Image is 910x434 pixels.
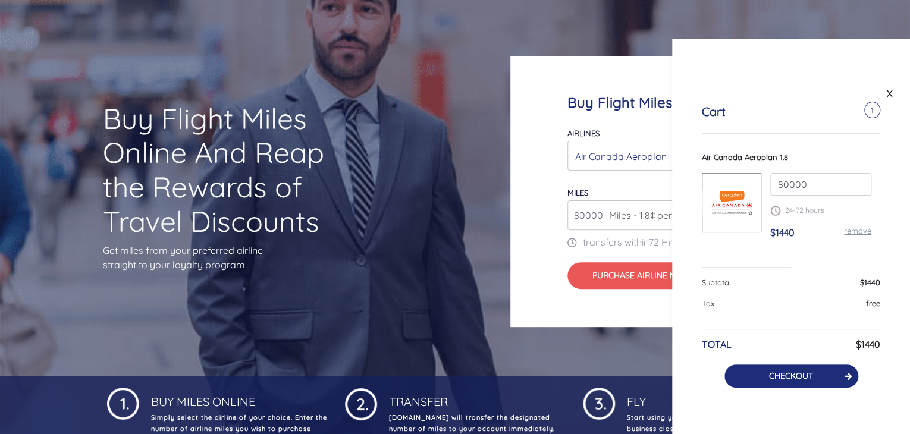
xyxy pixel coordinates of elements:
[866,298,880,308] span: free
[702,339,732,350] h6: TOTAL
[856,339,880,350] h6: $1440
[844,226,871,235] a: remove
[575,145,736,168] div: Air Canada Aeroplan
[567,188,588,197] label: miles
[625,385,803,409] h4: Fly
[649,236,677,248] span: 72 Hrs
[567,262,751,290] button: Purchase Airline Miles$1440.00
[770,227,795,238] span: $1440
[567,128,600,138] label: Airlines
[769,370,813,381] a: CHECKOUT
[387,385,565,409] h4: Transfer
[603,208,693,222] span: Miles - 1.8¢ per mile
[103,243,353,272] p: Get miles from your preferred airline straight to your loyalty program
[702,152,788,162] span: Air Canada Aeroplan 1.8
[149,385,327,409] h4: Buy Miles Online
[567,94,751,111] h4: Buy Flight Miles Online
[884,84,896,102] a: X
[567,235,751,249] p: transfers within
[702,105,726,119] h5: Cart
[724,364,858,388] button: CHECKOUT
[702,278,731,287] span: Subtotal
[107,385,139,420] img: 1
[860,278,880,287] span: $1440
[702,298,714,308] span: Tax
[770,205,871,216] p: 24-72 hours
[345,385,377,420] img: 1
[770,206,780,216] img: schedule.png
[103,102,353,238] h1: Buy Flight Miles Online And Reap the Rewards of Travel Discounts
[864,102,880,118] span: 1
[567,141,751,171] button: Air Canada Aeroplan
[702,190,761,216] img: Aer-Canada-Aeroplane.png
[583,385,615,420] img: 1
